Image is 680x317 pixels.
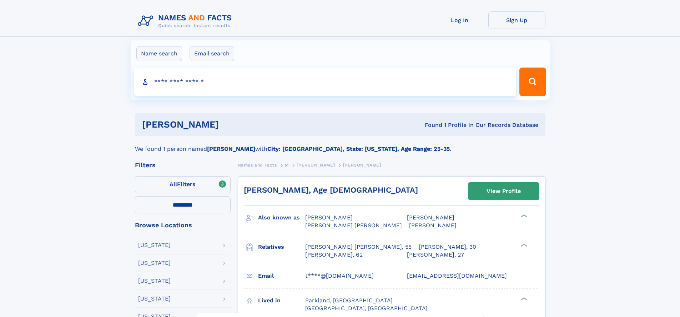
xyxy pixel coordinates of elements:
[343,163,381,168] span: [PERSON_NAME]
[431,11,488,29] a: Log In
[285,160,289,169] a: M
[138,296,171,302] div: [US_STATE]
[135,162,231,168] div: Filters
[487,183,521,199] div: View Profile
[190,46,234,61] label: Email search
[138,278,171,284] div: [US_STATE]
[305,305,428,312] span: [GEOGRAPHIC_DATA], [GEOGRAPHIC_DATA]
[134,68,517,96] input: search input
[519,296,528,301] div: ❯
[305,251,363,259] a: [PERSON_NAME], 62
[305,222,402,229] span: [PERSON_NAME] [PERSON_NAME]
[519,68,546,96] button: Search Button
[142,120,322,129] h1: [PERSON_NAME]
[305,214,353,221] span: [PERSON_NAME]
[407,272,507,279] span: [EMAIL_ADDRESS][DOMAIN_NAME]
[136,46,182,61] label: Name search
[297,163,335,168] span: [PERSON_NAME]
[297,160,335,169] a: [PERSON_NAME]
[244,185,418,194] a: [PERSON_NAME], Age [DEMOGRAPHIC_DATA]
[258,212,305,224] h3: Also known as
[207,145,255,152] b: [PERSON_NAME]
[519,243,528,247] div: ❯
[409,222,457,229] span: [PERSON_NAME]
[135,136,545,153] div: We found 1 person named with .
[322,121,538,129] div: Found 1 Profile In Our Records Database
[138,260,171,266] div: [US_STATE]
[468,183,539,200] a: View Profile
[305,297,393,304] span: Parkland, [GEOGRAPHIC_DATA]
[488,11,545,29] a: Sign Up
[285,163,289,168] span: M
[258,270,305,282] h3: Email
[407,251,464,259] a: [PERSON_NAME], 27
[170,181,177,188] span: All
[138,242,171,248] div: [US_STATE]
[258,241,305,253] h3: Relatives
[238,160,277,169] a: Names and Facts
[305,243,412,251] a: [PERSON_NAME] [PERSON_NAME], 55
[135,11,238,31] img: Logo Names and Facts
[407,214,454,221] span: [PERSON_NAME]
[267,145,450,152] b: City: [GEOGRAPHIC_DATA], State: [US_STATE], Age Range: 25-35
[419,243,476,251] a: [PERSON_NAME], 30
[135,222,231,228] div: Browse Locations
[258,294,305,307] h3: Lived in
[135,176,231,193] label: Filters
[519,214,528,218] div: ❯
